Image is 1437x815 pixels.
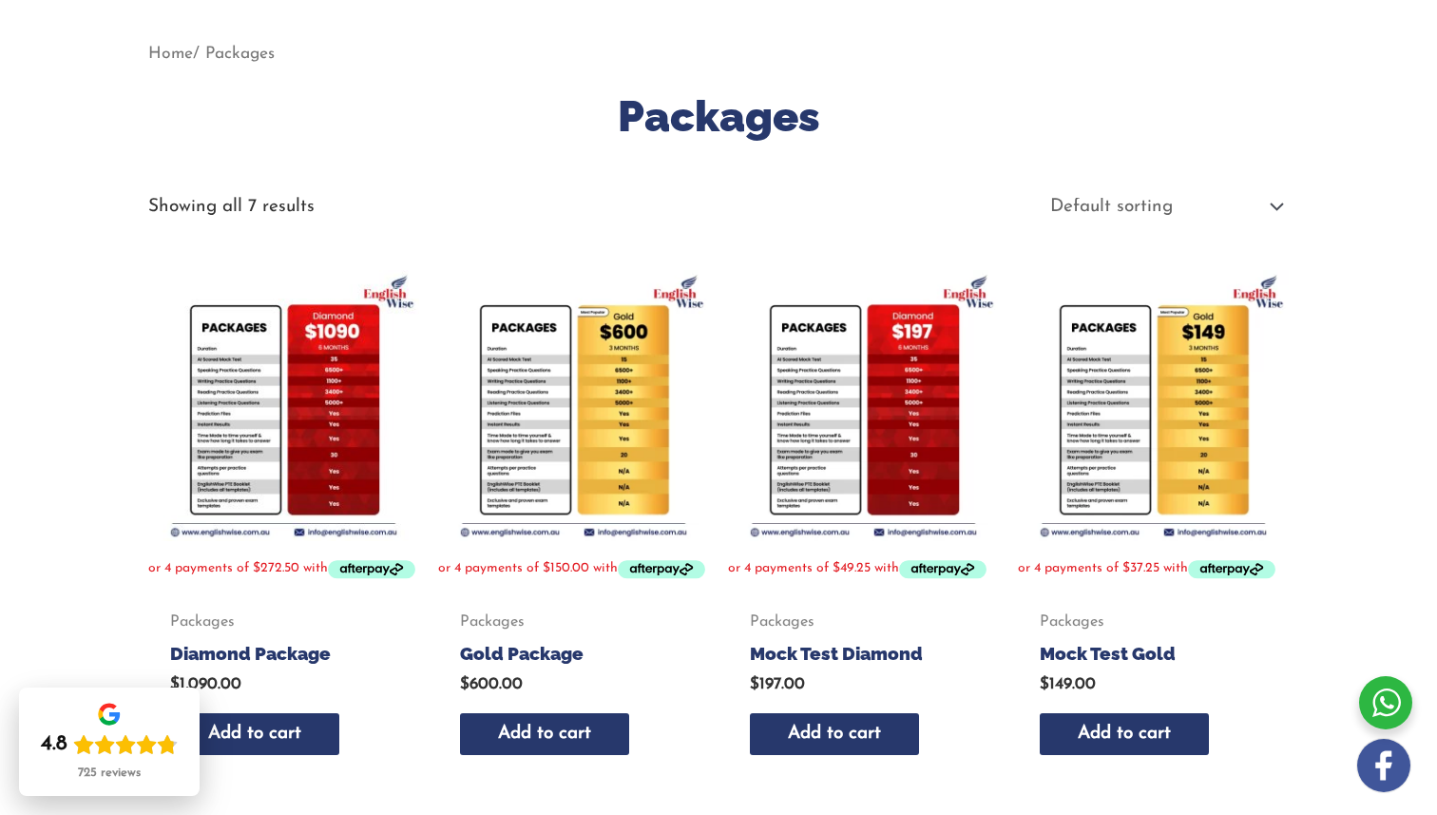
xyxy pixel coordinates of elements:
[1040,713,1209,756] a: Add to cart: “Mock Test Gold”
[170,612,397,632] span: Packages
[148,87,1289,146] h1: Packages
[1040,612,1267,632] span: Packages
[148,198,315,216] p: Showing all 7 results
[148,46,193,62] a: Home
[750,713,919,756] a: Add to cart: “Mock Test Diamond”
[460,642,687,666] h2: Gold Package
[750,676,759,692] span: $
[148,38,1289,69] nav: Breadcrumb
[170,642,397,666] h2: Diamond Package
[750,642,977,666] h2: Mock Test Diamond
[170,713,339,756] a: Add to cart: “Diamond Package”
[460,642,687,674] a: Gold Package
[1018,270,1289,541] img: Mock Test Gold
[460,676,469,692] span: $
[1040,642,1267,666] h2: Mock Test Gold
[1036,189,1289,225] select: Shop order
[460,612,687,632] span: Packages
[1357,739,1410,792] img: white-facebook.png
[728,270,999,541] img: Mock Test Diamond
[1040,676,1049,692] span: $
[170,676,241,692] bdi: 1,090.00
[438,270,709,541] img: Gold Package
[148,270,419,541] img: Diamond Package
[41,731,178,758] div: Rating: 4.8 out of 5
[750,612,977,632] span: Packages
[170,676,180,692] span: $
[460,713,629,756] a: Add to cart: “Gold Package”
[750,642,977,674] a: Mock Test Diamond
[1040,642,1267,674] a: Mock Test Gold
[78,766,141,781] div: 725 reviews
[460,676,523,692] bdi: 600.00
[1040,676,1096,692] bdi: 149.00
[41,731,67,758] div: 4.8
[170,642,397,674] a: Diamond Package
[750,676,805,692] bdi: 197.00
